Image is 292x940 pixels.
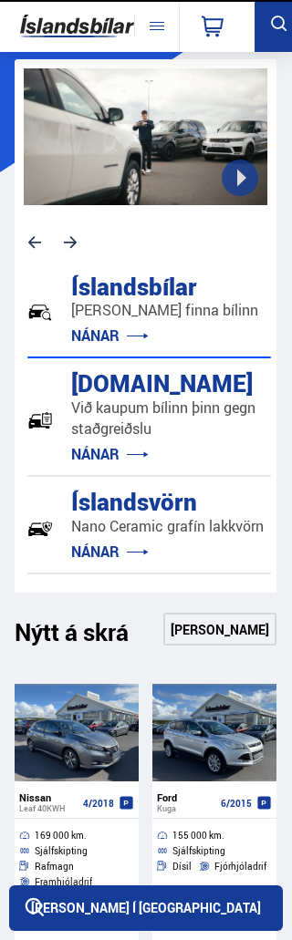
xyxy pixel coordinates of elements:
p: Nano Ceramic grafín lakkvörn [71,516,264,537]
div: Íslandsvörn [53,484,199,516]
img: G0Ugv5HjCgRt.svg [20,6,134,46]
p: Við kaupum bílinn þinn gegn staðgreiðslu [71,398,271,439]
span: Dísil [172,859,192,874]
div: Kuga [157,803,214,813]
span: 155 000 km. [172,828,224,843]
span: Sjálfskipting [35,843,88,859]
div: [PERSON_NAME] í [GEOGRAPHIC_DATA] [9,885,283,931]
a: [PERSON_NAME] [163,613,276,646]
img: aKSn_19hg6gICY9D.jpeg [151,684,277,780]
img: 2QgDIpNAstjI14e5.jpeg [14,684,140,780]
img: JRvxyua_JYH6wB4c.svg [27,300,53,325]
svg: Previous slide [28,222,41,262]
span: Framhjóladrif [35,874,92,890]
span: 169 000 km. [35,828,87,843]
span: Sjálfskipting [172,843,225,859]
div: [DOMAIN_NAME] [53,366,206,398]
div: Ford [157,791,214,803]
a: NÁNAR [71,325,149,346]
div: Nissan [19,791,76,803]
span: 4/2018 [83,798,114,809]
svg: Next slide [64,222,77,262]
a: NÁNAR [71,542,149,562]
img: -Svtn6bYgwAsiwNX.svg [27,516,53,542]
span: Fjórhjóladrif [214,859,266,874]
span: Rafmagn [35,859,74,874]
img: tr5P-W3DuiFaO7aO.svg [27,408,53,433]
span: 6/2015 [221,798,252,809]
a: NÁNAR [71,444,149,464]
div: Íslandsbílar [53,269,193,301]
p: [PERSON_NAME] finna bílinn [71,300,258,321]
div: Leaf 40KWH [19,803,76,813]
h1: Nýtt á skrá [15,618,161,656]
